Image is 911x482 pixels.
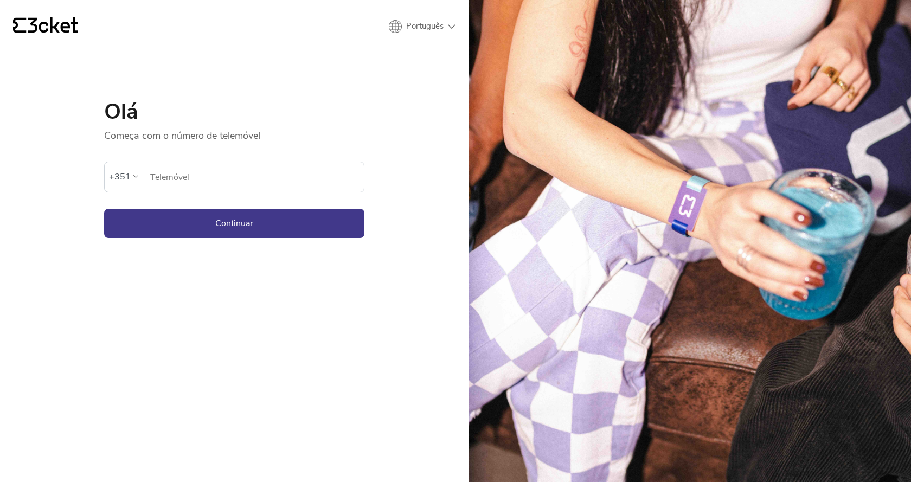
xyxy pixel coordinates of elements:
div: +351 [109,169,131,185]
button: Continuar [104,209,364,238]
a: {' '} [13,17,78,36]
input: Telemóvel [150,162,364,192]
p: Começa com o número de telemóvel [104,123,364,142]
label: Telemóvel [143,162,364,192]
g: {' '} [13,18,26,33]
h1: Olá [104,101,364,123]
